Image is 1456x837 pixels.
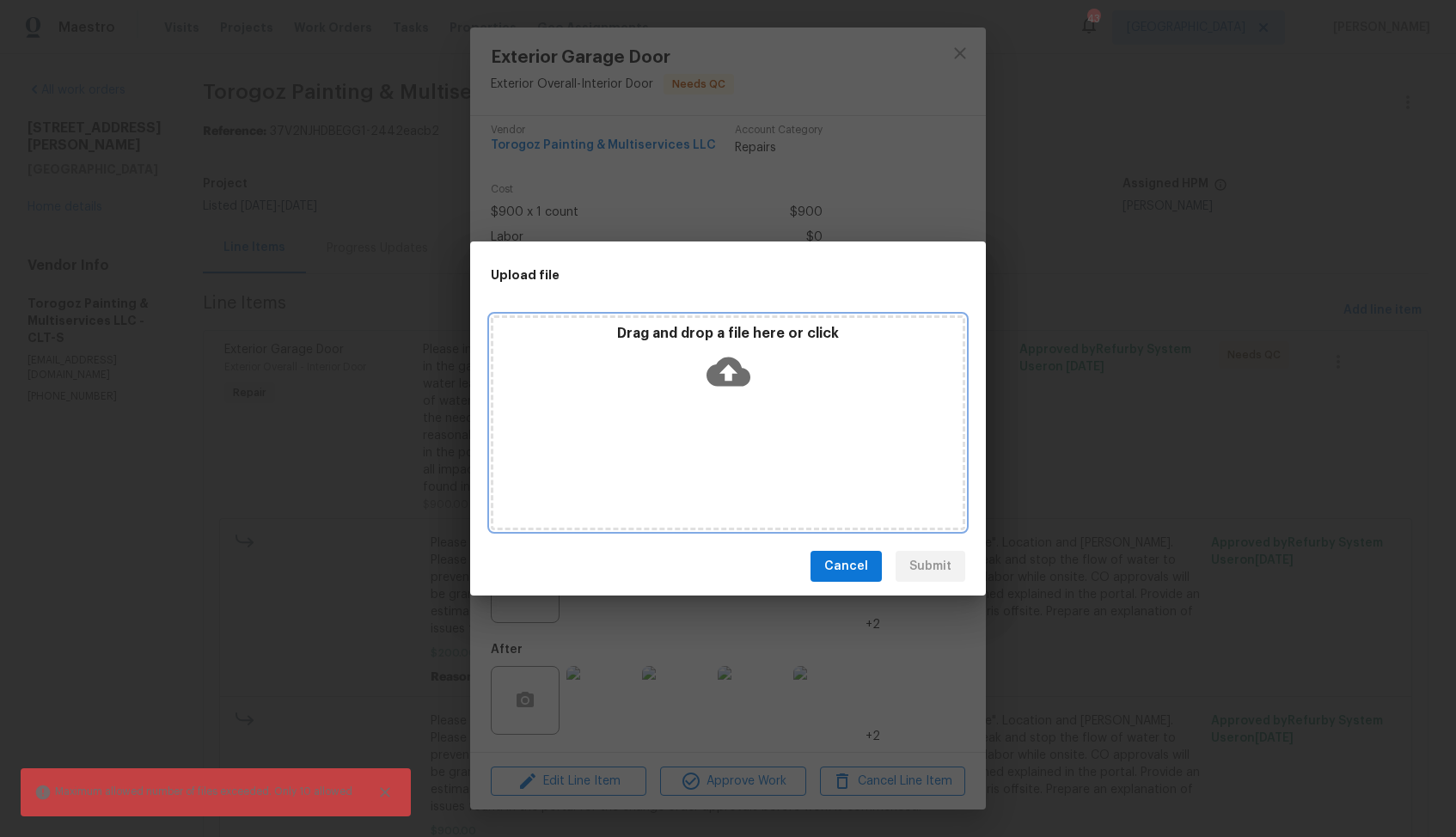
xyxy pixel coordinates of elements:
[824,556,868,577] span: Cancel
[493,325,963,343] p: Drag and drop a file here or click
[491,266,888,284] h2: Upload file
[811,551,882,583] button: Cancel
[366,773,404,811] button: Close
[34,784,352,801] span: Maximum allowed number of files exceeded. Only 10 allowed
